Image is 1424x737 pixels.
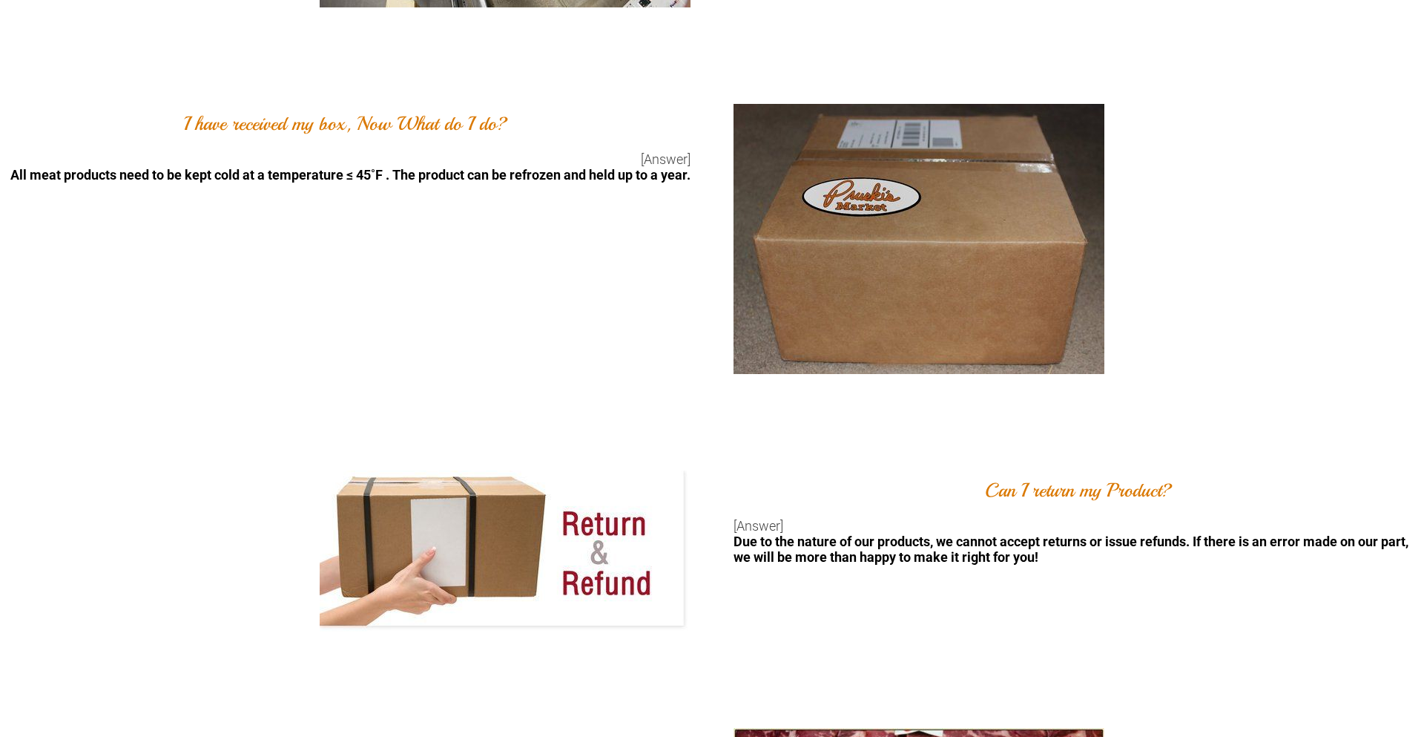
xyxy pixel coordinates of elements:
[641,151,690,167] span: [Answer]
[10,167,690,183] span: All meat products need to be kept cold at a temperature ≤ 45˚F . The product can be refrozen and ...
[734,534,1424,565] div: Due to the nature of our products, we cannot accept returns or issue refunds. If there is an erro...
[985,478,1172,502] font: Can I return my Product?
[320,471,690,632] img: returns-1920w.jpg
[734,104,1104,374] img: pruskisbox-1920w.jpg
[184,111,507,136] font: I have received my box, Now What do I do?
[734,518,1424,565] div: [Answer]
